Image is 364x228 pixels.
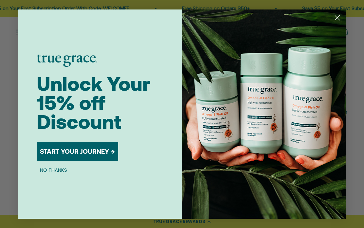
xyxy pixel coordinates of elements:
button: START YOUR JOURNEY → [37,142,118,161]
button: Close dialog [332,12,343,24]
span: Unlock Your 15% off Discount [37,73,150,133]
img: logo placeholder [37,54,97,67]
img: 098727d5-50f8-4f9b-9554-844bb8da1403.jpeg [182,9,346,219]
button: NO THANKS [37,166,70,174]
